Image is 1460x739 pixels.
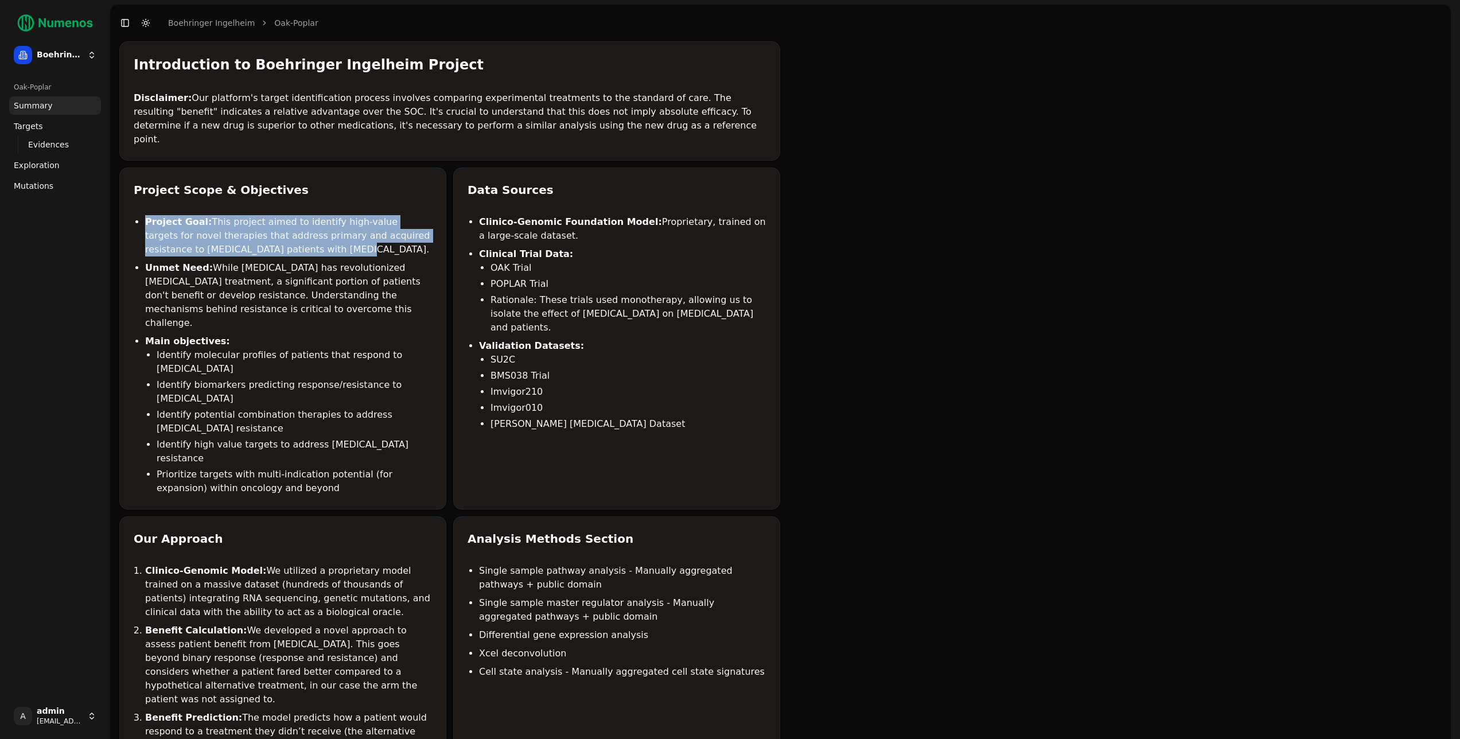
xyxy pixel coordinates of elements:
li: POPLAR Trial [490,277,766,291]
li: OAK Trial [490,261,766,275]
li: Cell state analysis - Manually aggregated cell state signatures [479,665,766,679]
a: Evidences [24,137,87,153]
li: [PERSON_NAME] [MEDICAL_DATA] Dataset [490,417,766,431]
li: While [MEDICAL_DATA] has revolutionized [MEDICAL_DATA] treatment, a significant portion of patien... [145,261,432,330]
div: Introduction to Boehringer Ingelheim Project [134,56,766,74]
p: Our platform's target identification process involves comparing experimental treatments to the st... [134,91,766,146]
li: Identify high value targets to address [MEDICAL_DATA] resistance [157,438,432,465]
li: Identify biomarkers predicting response/resistance to [MEDICAL_DATA] [157,378,432,406]
div: Data Sources [468,182,766,198]
span: Boehringer Ingelheim [37,50,83,60]
span: Summary [14,100,53,111]
strong: Validation Datasets: [479,340,584,351]
li: We developed a novel approach to assess patient benefit from [MEDICAL_DATA]. This goes beyond bin... [145,624,432,706]
li: Single sample pathway analysis - Manually aggregated pathways + public domain [479,564,766,592]
span: Exploration [14,160,60,171]
li: Single sample master regulator analysis - Manually aggregated pathways + public domain [479,596,766,624]
li: Identify molecular profiles of patients that respond to [MEDICAL_DATA] [157,348,432,376]
div: Analysis Methods Section [468,531,766,547]
button: Aadmin[EMAIL_ADDRESS] [9,702,101,730]
button: Toggle Sidebar [117,15,133,31]
strong: Clinico-Genomic Foundation Model: [479,216,662,227]
span: [EMAIL_ADDRESS] [37,717,83,726]
div: Oak-Poplar [9,78,101,96]
li: SU2C [490,353,766,367]
span: A [14,707,32,725]
strong: Unmet Need: [145,262,213,273]
img: Numenos [9,9,101,37]
a: Boehringer Ingelheim [168,17,255,29]
span: Mutations [14,180,53,192]
a: Exploration [9,156,101,174]
div: Project Scope & Objectives [134,182,432,198]
strong: Clinico-Genomic Model: [145,565,266,576]
li: Imvigor210 [490,385,766,399]
span: Evidences [28,139,69,150]
nav: breadcrumb [168,17,318,29]
strong: Benefit Calculation: [145,625,247,636]
strong: Project Goal: [145,216,212,227]
li: BMS038 Trial [490,369,766,383]
strong: Benefit Prediction: [145,712,242,723]
li: Prioritize targets with multi-indication potential (for expansion) within oncology and beyond [157,468,432,495]
button: Boehringer Ingelheim [9,41,101,69]
li: Proprietary, trained on a large-scale dataset. [479,215,766,243]
li: Imvigor010 [490,401,766,415]
a: Targets [9,117,101,135]
li: Rationale: These trials used monotherapy, allowing us to isolate the effect of [MEDICAL_DATA] on ... [490,293,766,335]
a: Summary [9,96,101,115]
a: Oak-Poplar [274,17,318,29]
strong: Disclaimer: [134,92,192,103]
div: Our Approach [134,531,432,547]
span: Targets [14,120,43,132]
span: admin [37,706,83,717]
li: Xcel deconvolution [479,647,766,660]
li: This project aimed to identify high-value targets for novel therapies that address primary and ac... [145,215,432,256]
strong: Main objectives: [145,336,230,347]
li: Identify potential combination therapies to address [MEDICAL_DATA] resistance [157,408,432,435]
strong: Clinical Trial Data: [479,248,573,259]
li: Differential gene expression analysis [479,628,766,642]
button: Toggle Dark Mode [138,15,154,31]
li: We utilized a proprietary model trained on a massive dataset (hundreds of thousands of patients) ... [145,564,432,619]
a: Mutations [9,177,101,195]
